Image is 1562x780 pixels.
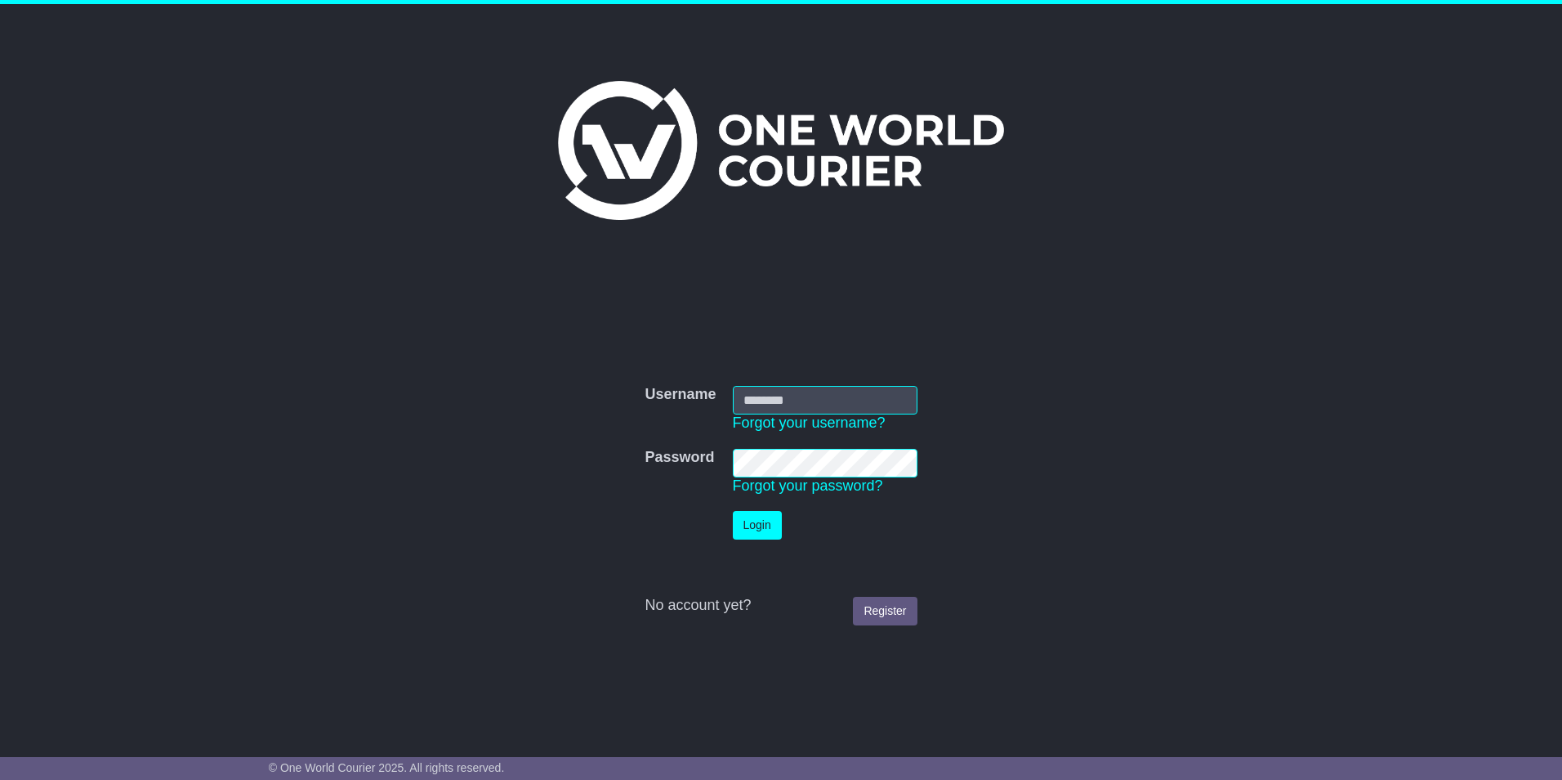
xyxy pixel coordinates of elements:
span: © One World Courier 2025. All rights reserved. [269,761,505,774]
a: Forgot your password? [733,477,883,494]
div: No account yet? [645,597,917,615]
a: Forgot your username? [733,415,886,431]
button: Login [733,511,782,540]
label: Password [645,449,714,467]
label: Username [645,386,716,404]
img: One World [558,81,1004,220]
a: Register [853,597,917,625]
